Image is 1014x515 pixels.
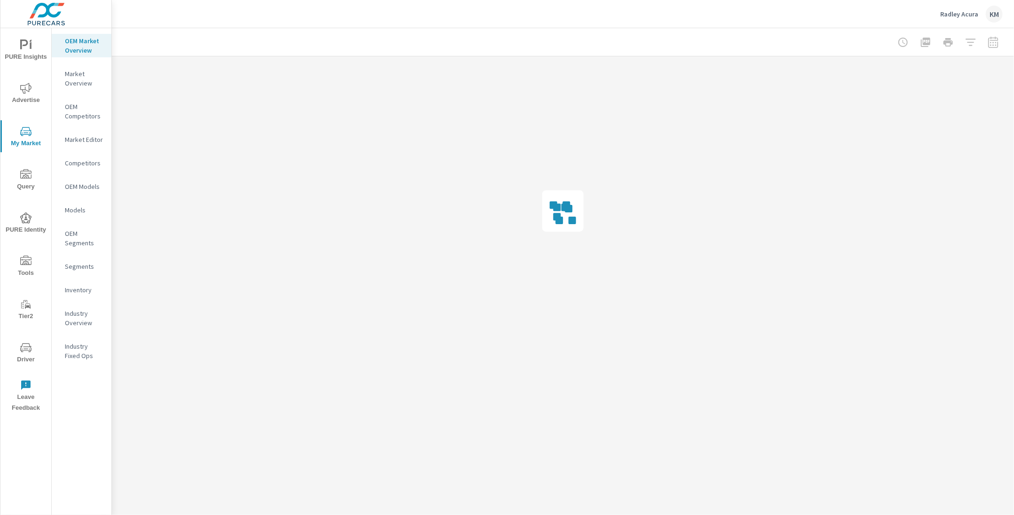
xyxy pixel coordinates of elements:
[52,306,111,330] div: Industry Overview
[3,83,48,106] span: Advertise
[3,212,48,235] span: PURE Identity
[52,203,111,217] div: Models
[3,342,48,365] span: Driver
[65,102,104,121] p: OEM Competitors
[65,158,104,168] p: Competitors
[52,226,111,250] div: OEM Segments
[52,179,111,194] div: OEM Models
[3,126,48,149] span: My Market
[940,10,978,18] p: Radley Acura
[52,100,111,123] div: OEM Competitors
[3,39,48,62] span: PURE Insights
[52,34,111,57] div: OEM Market Overview
[52,156,111,170] div: Competitors
[65,262,104,271] p: Segments
[65,69,104,88] p: Market Overview
[52,283,111,297] div: Inventory
[3,380,48,414] span: Leave Feedback
[65,342,104,360] p: Industry Fixed Ops
[52,259,111,273] div: Segments
[65,205,104,215] p: Models
[52,133,111,147] div: Market Editor
[65,36,104,55] p: OEM Market Overview
[65,309,104,328] p: Industry Overview
[3,169,48,192] span: Query
[65,182,104,191] p: OEM Models
[0,28,51,417] div: nav menu
[3,299,48,322] span: Tier2
[65,229,104,248] p: OEM Segments
[52,339,111,363] div: Industry Fixed Ops
[3,256,48,279] span: Tools
[65,135,104,144] p: Market Editor
[986,6,1003,23] div: KM
[65,285,104,295] p: Inventory
[52,67,111,90] div: Market Overview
